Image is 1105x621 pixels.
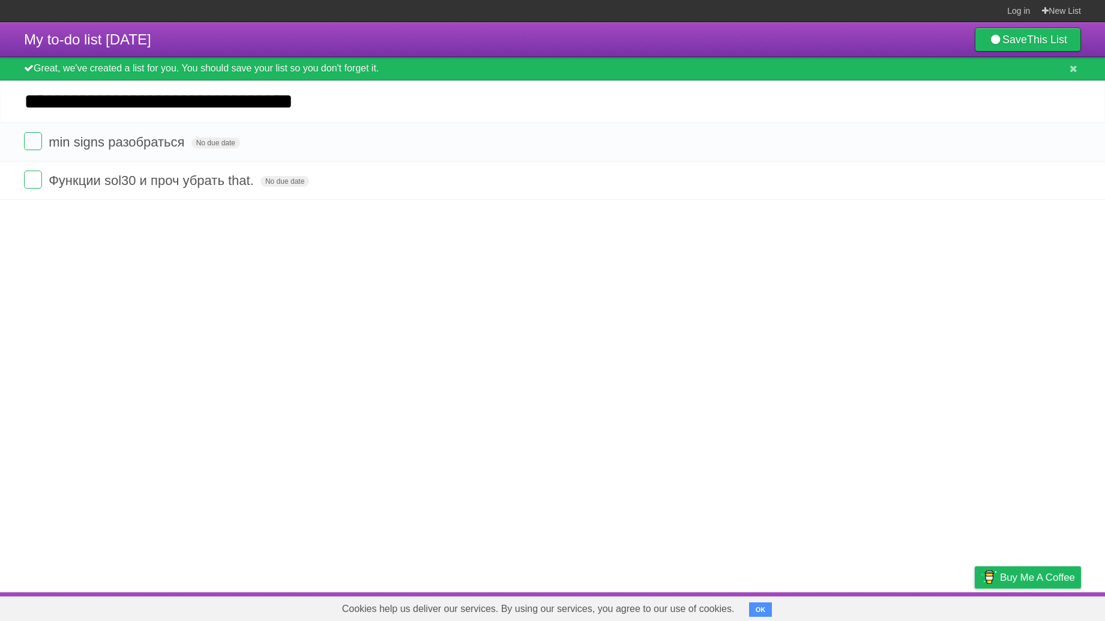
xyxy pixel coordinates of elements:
span: min signs разобраться [49,135,187,150]
b: This List [1027,34,1067,46]
span: Функции sol30 и проч убрать that. [49,173,257,188]
a: SaveThis List [975,28,1081,52]
a: About [815,595,840,618]
a: Terms [918,595,945,618]
span: My to-do list [DATE] [24,31,151,47]
span: Cookies help us deliver our services. By using our services, you agree to our use of cookies. [330,597,747,621]
span: No due date [191,138,240,148]
button: OK [749,602,772,617]
a: Privacy [959,595,990,618]
img: Buy me a coffee [981,567,997,587]
label: Done [24,132,42,150]
a: Suggest a feature [1005,595,1081,618]
span: Buy me a coffee [1000,567,1075,588]
a: Developers [855,595,903,618]
span: No due date [260,176,309,187]
a: Buy me a coffee [975,566,1081,589]
label: Done [24,171,42,189]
